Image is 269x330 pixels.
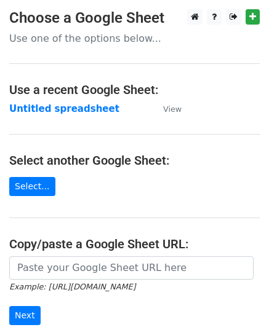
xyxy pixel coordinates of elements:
h4: Copy/paste a Google Sheet URL: [9,237,260,251]
small: View [163,104,182,114]
small: Example: [URL][DOMAIN_NAME] [9,282,135,291]
h4: Select another Google Sheet: [9,153,260,168]
input: Next [9,306,41,325]
a: View [151,103,182,114]
input: Paste your Google Sheet URL here [9,256,254,280]
h4: Use a recent Google Sheet: [9,82,260,97]
p: Use one of the options below... [9,32,260,45]
h3: Choose a Google Sheet [9,9,260,27]
a: Untitled spreadsheet [9,103,119,114]
a: Select... [9,177,55,196]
